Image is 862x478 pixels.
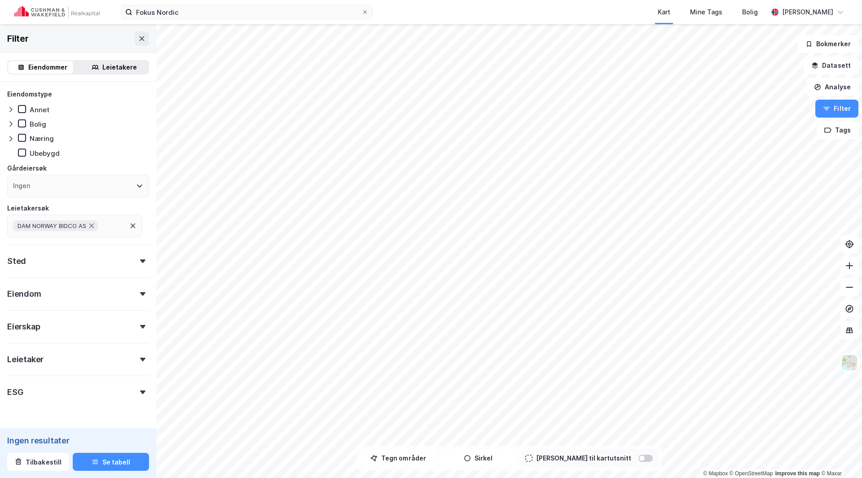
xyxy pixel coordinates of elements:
[7,89,52,100] div: Eiendomstype
[360,449,436,467] button: Tegn områder
[18,222,86,229] span: DAM NORWAY BIDCO AS
[742,7,758,18] div: Bolig
[703,470,728,477] a: Mapbox
[30,105,49,114] div: Annet
[7,289,41,299] div: Eiendom
[30,120,46,128] div: Bolig
[536,453,631,464] div: [PERSON_NAME] til kartutsnitt
[782,7,833,18] div: [PERSON_NAME]
[658,7,670,18] div: Kart
[30,134,54,143] div: Næring
[132,5,361,19] input: Søk på adresse, matrikkel, gårdeiere, leietakere eller personer
[7,31,29,46] div: Filter
[806,78,858,96] button: Analyse
[30,149,60,158] div: Ubebygd
[775,470,820,477] a: Improve this map
[817,121,858,139] button: Tags
[690,7,722,18] div: Mine Tags
[14,6,100,18] img: cushman-wakefield-realkapital-logo.202ea83816669bd177139c58696a8fa1.svg
[7,203,49,214] div: Leietakersøk
[7,163,47,174] div: Gårdeiersøk
[7,321,40,332] div: Eierskap
[7,435,149,446] div: Ingen resultater
[817,435,862,478] div: Kontrollprogram for chat
[841,354,858,371] img: Z
[804,57,858,75] button: Datasett
[28,62,67,73] div: Eiendommer
[7,256,26,267] div: Sted
[73,453,149,471] button: Se tabell
[7,453,69,471] button: Tilbakestill
[102,62,137,73] div: Leietakere
[7,387,23,398] div: ESG
[817,435,862,478] iframe: Chat Widget
[440,449,516,467] button: Sirkel
[730,470,773,477] a: OpenStreetMap
[13,180,30,191] div: Ingen
[7,354,44,365] div: Leietaker
[815,100,858,118] button: Filter
[798,35,858,53] button: Bokmerker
